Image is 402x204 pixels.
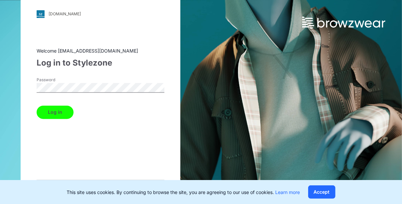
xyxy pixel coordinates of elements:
div: Log in to Stylezone [37,57,164,69]
button: Accept [308,185,335,199]
label: Password [37,77,83,83]
a: Learn more [276,189,300,195]
p: This site uses cookies. By continuing to browse the site, you are agreeing to our use of cookies. [67,189,300,196]
div: [DOMAIN_NAME] [49,12,81,17]
div: Welcome [EMAIL_ADDRESS][DOMAIN_NAME] [37,47,164,54]
img: browzwear-logo.73288ffb.svg [302,17,385,29]
button: Log in [37,105,74,119]
img: svg+xml;base64,PHN2ZyB3aWR0aD0iMjgiIGhlaWdodD0iMjgiIHZpZXdCb3g9IjAgMCAyOCAyOCIgZmlsbD0ibm9uZSIgeG... [37,10,45,18]
a: [DOMAIN_NAME] [37,10,164,18]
